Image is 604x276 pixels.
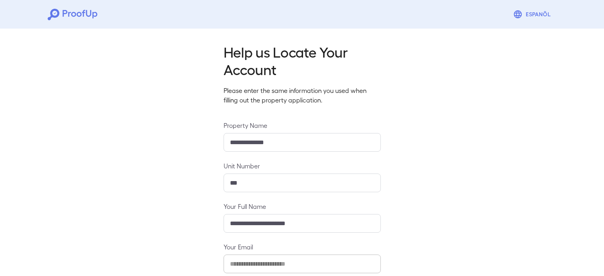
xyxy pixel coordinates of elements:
[224,242,381,251] label: Your Email
[224,161,381,170] label: Unit Number
[510,6,556,22] button: Espanõl
[224,202,381,211] label: Your Full Name
[224,121,381,130] label: Property Name
[224,43,381,78] h2: Help us Locate Your Account
[224,86,381,105] p: Please enter the same information you used when filling out the property application.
